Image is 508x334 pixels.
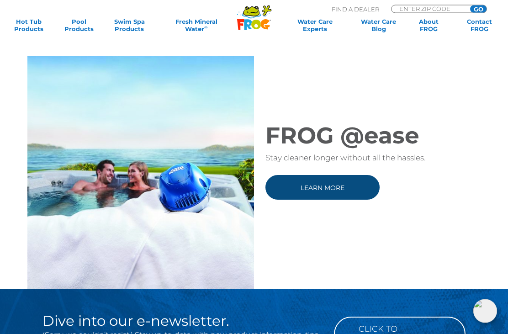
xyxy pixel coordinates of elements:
[282,18,348,32] a: Water CareExperts
[265,122,419,150] strong: FROG @ease
[460,18,499,32] a: ContactFROG
[265,152,469,164] p: Stay cleaner longer without all the hassles.
[409,18,449,32] a: AboutFROG
[359,18,398,32] a: Water CareBlog
[59,18,99,32] a: PoolProducts
[204,25,207,30] sup: ∞
[110,18,149,32] a: Swim SpaProducts
[160,18,233,32] a: Fresh MineralWater∞
[265,175,380,200] a: Learn more
[332,5,379,13] p: Find A Dealer
[27,57,254,289] img: @ease_couple 3_combo1A_flattened LR
[42,314,322,329] h2: Dive into our e-newsletter.
[470,5,487,13] input: GO
[473,299,497,323] img: openIcon
[9,18,48,32] a: Hot TubProducts
[398,5,460,12] input: Zip Code Form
